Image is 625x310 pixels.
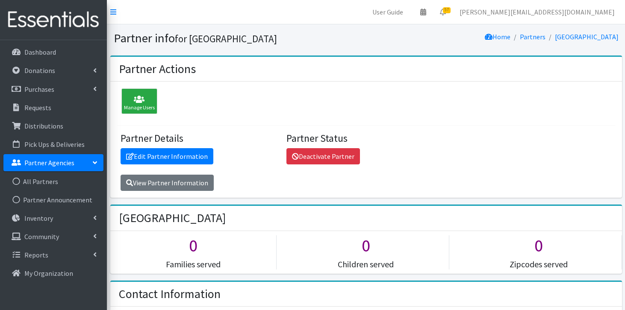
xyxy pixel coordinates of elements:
a: Home [485,32,510,41]
p: Dashboard [24,48,56,56]
a: Manage Users [117,98,157,107]
a: Pick Ups & Deliveries [3,136,103,153]
a: Reports [3,246,103,263]
a: Donations [3,62,103,79]
a: Distributions [3,117,103,135]
a: Partners [520,32,545,41]
a: User Guide [366,3,410,20]
h1: 0 [110,235,276,256]
a: My Organization [3,265,103,282]
p: Partner Agencies [24,158,74,167]
a: Partner Announcement [3,191,103,208]
a: Partner Agencies [3,154,103,171]
a: Edit Partner Information [121,148,213,164]
p: Requests [24,103,51,112]
a: [PERSON_NAME][EMAIL_ADDRESS][DOMAIN_NAME] [453,3,622,20]
a: [GEOGRAPHIC_DATA] [555,32,619,41]
a: Purchases [3,81,103,98]
small: for [GEOGRAPHIC_DATA] [175,32,277,45]
h1: 0 [456,235,622,256]
p: Community [24,232,59,241]
img: HumanEssentials [3,6,103,34]
a: Requests [3,99,103,116]
h2: Partner Actions [119,62,196,76]
h4: Partner Status [286,132,446,145]
div: Manage Users [121,88,157,114]
h2: [GEOGRAPHIC_DATA] [119,211,226,225]
a: All Partners [3,173,103,190]
a: Community [3,228,103,245]
p: My Organization [24,269,73,278]
h1: 0 [283,235,449,256]
span: 57 [443,7,451,13]
p: Distributions [24,122,63,130]
h5: Families served [110,259,276,269]
h5: Zipcodes served [456,259,622,269]
h2: Contact Information [119,287,221,301]
p: Reports [24,251,48,259]
a: Inventory [3,210,103,227]
p: Inventory [24,214,53,222]
a: 57 [433,3,453,20]
p: Purchases [24,85,54,94]
h4: Partner Details [121,132,280,145]
a: View Partner Information [121,175,214,191]
h1: Partner info [114,31,363,46]
a: Dashboard [3,44,103,61]
h5: Children served [283,259,449,269]
a: Deactivate Partner [286,148,360,164]
p: Donations [24,66,55,75]
p: Pick Ups & Deliveries [24,140,85,149]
